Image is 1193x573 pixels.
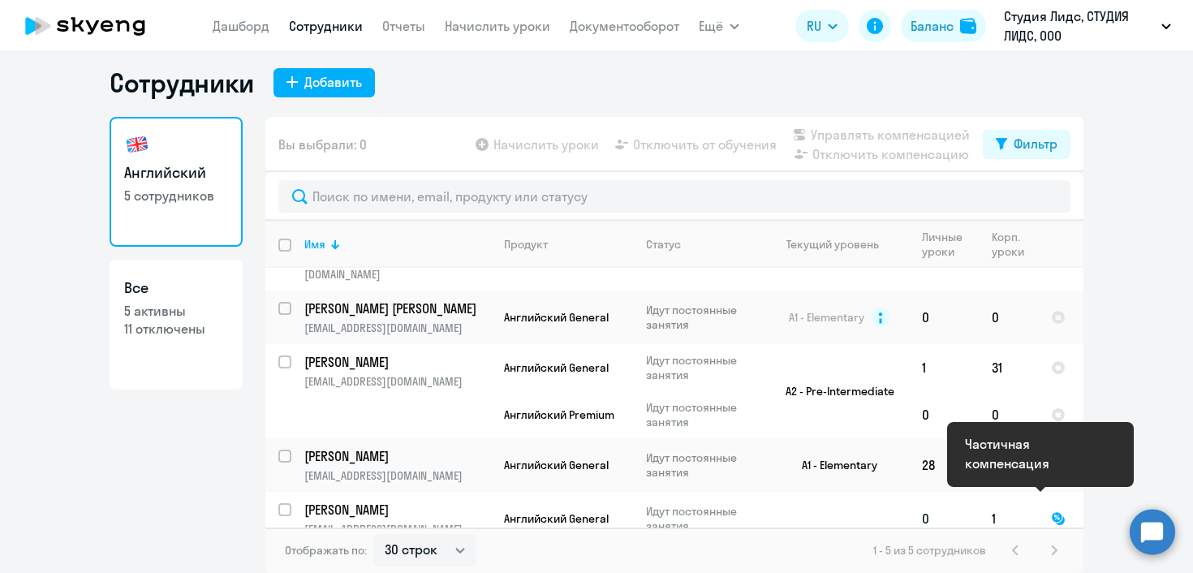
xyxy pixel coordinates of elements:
div: Личные уроки [922,230,978,259]
td: 0 [909,291,979,344]
span: Английский General [504,511,609,526]
p: 11 отключены [124,320,228,338]
span: Отображать по: [285,543,367,558]
td: 28 [909,438,979,492]
div: Фильтр [1014,134,1057,153]
a: [PERSON_NAME] [304,501,490,519]
span: RU [807,16,821,36]
td: 31 [979,344,1038,391]
td: 0 [909,391,979,438]
span: 1 - 5 из 5 сотрудников [873,543,986,558]
a: Английский5 сотрудников [110,117,243,247]
div: Текущий уровень [771,237,908,252]
p: Идут постоянные занятия [646,400,757,429]
img: balance [960,18,976,34]
p: [PERSON_NAME] [PERSON_NAME] [304,299,488,317]
span: Ещё [699,16,723,36]
p: [EMAIL_ADDRESS][DOMAIN_NAME] [304,522,490,536]
div: Текущий уровень [786,237,879,252]
td: A1 - Elementary [758,438,909,492]
p: [PERSON_NAME] [304,353,488,371]
a: [PERSON_NAME] [304,353,490,371]
p: Идут постоянные занятия [646,450,757,480]
p: Идут постоянные занятия [646,303,757,332]
p: Идут постоянные занятия [646,504,757,533]
h1: Сотрудники [110,67,254,99]
button: Ещё [699,10,739,42]
a: [PERSON_NAME] [304,447,490,465]
h3: Английский [124,162,228,183]
button: Добавить [273,68,375,97]
td: 0 [979,291,1038,344]
button: Студия Лидс, СТУДИЯ ЛИДС, ООО [996,6,1179,45]
h3: Все [124,278,228,299]
div: Баланс [911,16,954,36]
p: [EMAIL_ADDRESS][DOMAIN_NAME] [304,321,490,335]
span: A1 - Elementary [789,310,864,325]
a: Документооборот [570,18,679,34]
span: Английский General [504,310,609,325]
p: [EMAIL_ADDRESS][DOMAIN_NAME] [304,374,490,389]
div: Имя [304,237,490,252]
div: Имя [304,237,325,252]
td: 1 [909,344,979,391]
div: Добавить [304,72,362,92]
button: Фильтр [983,130,1070,159]
button: Балансbalance [901,10,986,42]
td: 0 [979,391,1038,438]
p: 5 активны [124,302,228,320]
p: [PERSON_NAME] [304,447,488,465]
a: Все5 активны11 отключены [110,260,243,390]
p: [EMAIL_ADDRESS][DOMAIN_NAME] [304,468,490,483]
td: 1 [979,492,1038,545]
p: [PERSON_NAME] [304,501,488,519]
div: Продукт [504,237,548,252]
a: Дашборд [213,18,269,34]
button: RU [795,10,849,42]
img: english [124,131,150,157]
a: Сотрудники [289,18,363,34]
p: 5 сотрудников [124,187,228,205]
div: Статус [646,237,681,252]
a: Начислить уроки [445,18,550,34]
span: Вы выбрали: 0 [278,135,367,154]
a: [PERSON_NAME] [PERSON_NAME] [304,299,490,317]
div: Частичная компенсация [965,434,1116,473]
td: 0 [909,492,979,545]
div: Корп. уроки [992,230,1037,259]
a: Отчеты [382,18,425,34]
p: Идут постоянные занятия [646,353,757,382]
span: Английский Premium [504,407,614,422]
span: Английский General [504,360,609,375]
input: Поиск по имени, email, продукту или статусу [278,180,1070,213]
td: A2 - Pre-Intermediate [758,344,909,438]
span: Английский General [504,458,609,472]
p: Студия Лидс, СТУДИЯ ЛИДС, ООО [1004,6,1155,45]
